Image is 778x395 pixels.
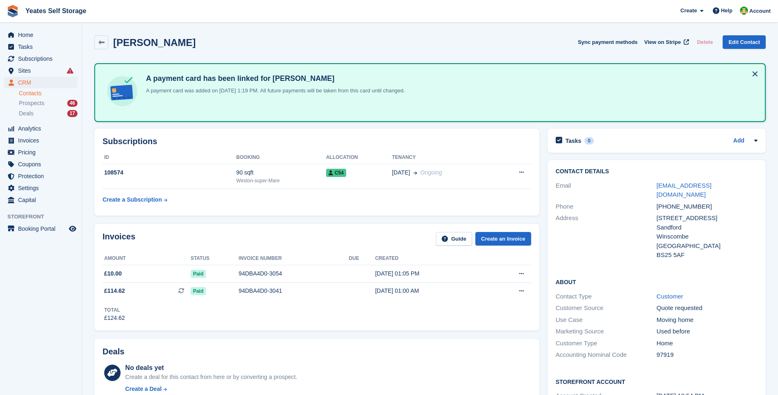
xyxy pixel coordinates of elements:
span: Sites [18,65,67,76]
a: menu [4,77,78,88]
div: Create a deal for this contact from here or by converting a prospect. [125,373,297,381]
div: Accounting Nominal Code [556,350,657,360]
div: Sandford [657,223,757,232]
a: Add [733,136,744,146]
div: Total [104,306,125,314]
a: Contacts [19,90,78,97]
div: 0 [584,137,594,145]
div: BS25 5AF [657,250,757,260]
th: Created [375,252,488,265]
span: Storefront [7,213,82,221]
div: Home [657,339,757,348]
div: 90 sqft [236,168,326,177]
span: Prospects [19,99,44,107]
div: Winscombe [657,232,757,241]
div: Moving home [657,315,757,325]
a: menu [4,158,78,170]
div: Customer Type [556,339,657,348]
a: Create a Subscription [103,192,167,207]
div: [GEOGRAPHIC_DATA] [657,241,757,251]
span: C54 [326,169,346,177]
button: Sync payment methods [578,35,638,49]
th: ID [103,151,236,164]
div: Used before [657,327,757,336]
div: Address [556,214,657,260]
h2: Invoices [103,232,135,246]
div: Create a Subscription [103,195,162,204]
h2: Storefront Account [556,377,757,386]
i: Smart entry sync failures have occurred [67,67,73,74]
div: Marketing Source [556,327,657,336]
span: Deals [19,110,34,117]
div: Weston-super-Mare [236,177,326,184]
a: menu [4,223,78,234]
img: Angela Field [740,7,748,15]
p: A payment card was added on [DATE] 1:19 PM. All future payments will be taken from this card unti... [143,87,405,95]
img: card-linked-ebf98d0992dc2aeb22e95c0e3c79077019eb2392cfd83c6a337811c24bc77127.svg [105,74,139,108]
a: Create a Deal [125,385,297,393]
span: Tasks [18,41,67,53]
div: 94DBA4D0-3041 [239,287,349,295]
a: menu [4,29,78,41]
a: Yeates Self Storage [22,4,90,18]
div: 97919 [657,350,757,360]
a: menu [4,135,78,146]
a: Edit Contact [723,35,766,49]
span: Create [680,7,697,15]
div: 94DBA4D0-3054 [239,269,349,278]
h2: Contact Details [556,168,757,175]
span: Subscriptions [18,53,67,64]
span: Home [18,29,67,41]
a: Create an Invoice [475,232,531,246]
a: menu [4,53,78,64]
div: 17 [67,110,78,117]
h2: [PERSON_NAME] [113,37,196,48]
a: Prospects 46 [19,99,78,108]
th: Allocation [326,151,392,164]
span: CRM [18,77,67,88]
span: Invoices [18,135,67,146]
span: Booking Portal [18,223,67,234]
h2: Tasks [566,137,582,145]
div: [STREET_ADDRESS] [657,214,757,223]
span: Protection [18,170,67,182]
span: £10.00 [104,269,122,278]
a: menu [4,41,78,53]
th: Due [349,252,375,265]
img: stora-icon-8386f47178a22dfd0bd8f6a31ec36ba5ce8667c1dd55bd0f319d3a0aa187defe.svg [7,5,19,17]
a: menu [4,65,78,76]
span: Settings [18,182,67,194]
div: Phone [556,202,657,211]
span: Account [749,7,771,15]
a: menu [4,170,78,182]
h2: Subscriptions [103,137,531,146]
span: View on Stripe [644,38,681,46]
h2: About [556,278,757,286]
div: [PHONE_NUMBER] [657,202,757,211]
th: Invoice number [239,252,349,265]
a: menu [4,182,78,194]
div: 46 [67,100,78,107]
div: [DATE] 01:05 PM [375,269,488,278]
span: Capital [18,194,67,206]
a: Preview store [68,224,78,234]
a: [EMAIL_ADDRESS][DOMAIN_NAME] [657,182,712,198]
th: Tenancy [392,151,495,164]
span: Pricing [18,147,67,158]
th: Booking [236,151,326,164]
button: Delete [694,35,716,49]
span: [DATE] [392,168,410,177]
a: menu [4,123,78,134]
a: menu [4,194,78,206]
a: Deals 17 [19,109,78,118]
a: View on Stripe [641,35,691,49]
span: Paid [191,287,206,295]
div: Use Case [556,315,657,325]
a: Guide [436,232,472,246]
span: Help [721,7,732,15]
div: Email [556,181,657,200]
div: Contact Type [556,292,657,301]
div: No deals yet [125,363,297,373]
th: Amount [103,252,191,265]
span: Analytics [18,123,67,134]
